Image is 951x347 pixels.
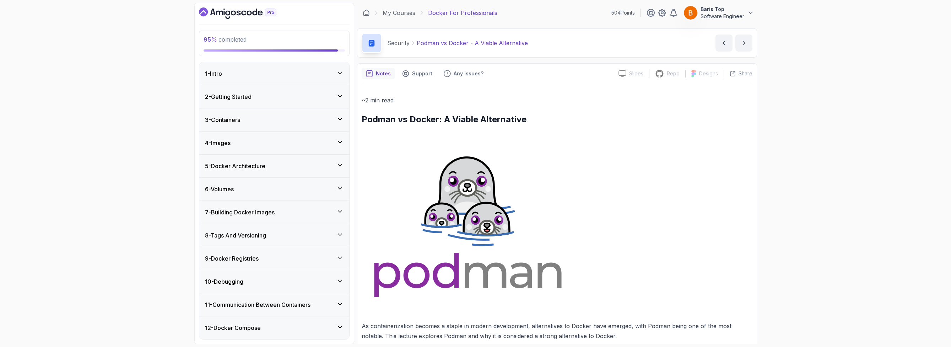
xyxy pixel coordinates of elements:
[454,70,483,77] p: Any issues?
[684,6,697,20] img: user profile image
[362,95,752,105] p: ~2 min read
[199,108,349,131] button: 3-Containers
[199,293,349,316] button: 11-Communication Between Containers
[205,300,310,309] h3: 11 - Communication Between Containers
[205,254,259,263] h3: 9 - Docker Registries
[205,185,234,193] h3: 6 - Volumes
[724,70,752,77] button: Share
[199,132,349,154] button: 4-Images
[199,316,349,339] button: 12-Docker Compose
[439,68,488,79] button: Feedback button
[428,9,497,17] p: Docker For Professionals
[205,139,231,147] h3: 4 - Images
[417,39,528,47] p: Podman vs Docker - A Viable Alternative
[199,270,349,293] button: 10-Debugging
[199,224,349,247] button: 8-Tags And Versioning
[683,6,754,20] button: user profile imageBaris TopSoftware Engineer
[362,321,752,341] p: As containerization becomes a staple in modern development, alternatives to Docker have emerged, ...
[735,34,752,52] button: next content
[205,324,261,332] h3: 12 - Docker Compose
[629,70,643,77] p: Slides
[205,208,275,217] h3: 7 - Building Docker Images
[205,162,265,170] h3: 5 - Docker Architecture
[362,114,752,125] h2: Podman vs Docker: A Viable Alternative
[204,36,247,43] span: completed
[699,70,718,77] p: Designs
[205,69,222,78] h3: 1 - Intro
[362,137,574,310] img: Podman Logo
[398,68,437,79] button: Support button
[667,70,680,77] p: Repo
[199,178,349,201] button: 6-Volumes
[205,231,266,240] h3: 8 - Tags And Versioning
[376,70,391,77] p: Notes
[199,155,349,177] button: 5-Docker Architecture
[205,92,252,101] h3: 2 - Getting Started
[739,70,752,77] p: Share
[701,13,744,20] p: Software Engineer
[362,68,395,79] button: notes button
[412,70,432,77] p: Support
[199,7,293,19] a: Dashboard
[363,9,370,16] a: Dashboard
[383,9,415,17] a: My Courses
[199,85,349,108] button: 2-Getting Started
[387,39,410,47] p: Security
[199,201,349,224] button: 7-Building Docker Images
[199,247,349,270] button: 9-Docker Registries
[204,36,217,43] span: 95 %
[715,34,733,52] button: previous content
[199,62,349,85] button: 1-Intro
[701,6,744,13] p: Baris Top
[205,116,240,124] h3: 3 - Containers
[205,277,243,286] h3: 10 - Debugging
[611,9,635,16] p: 504 Points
